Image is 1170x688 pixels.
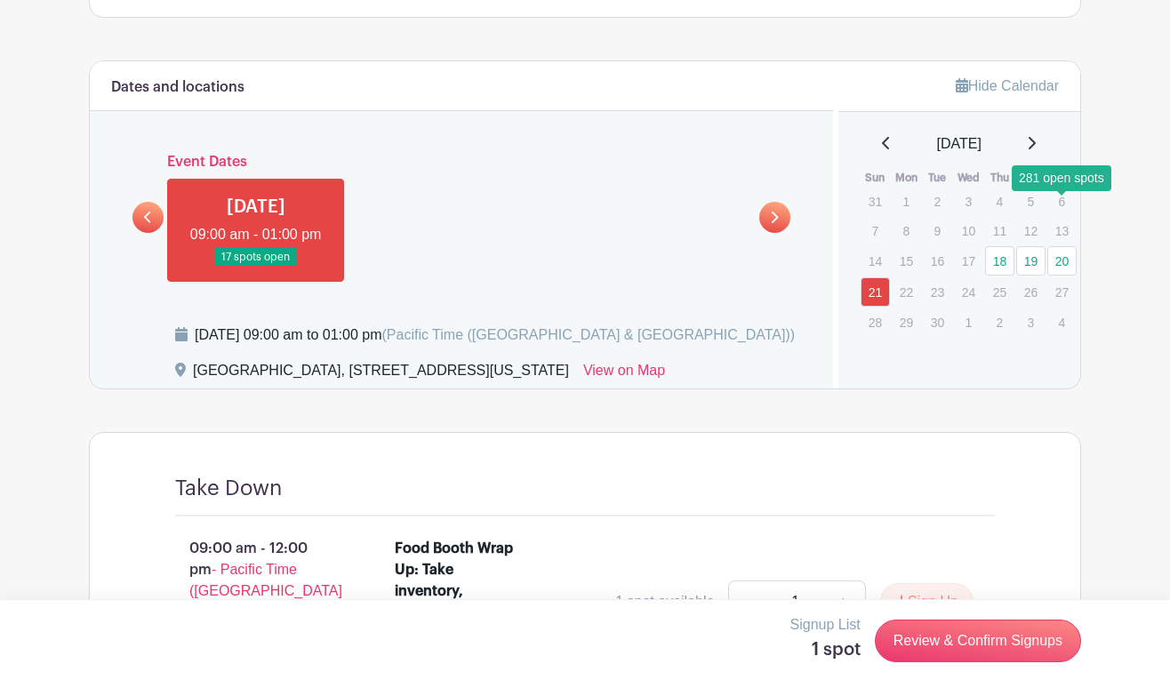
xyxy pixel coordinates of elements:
p: 28 [861,308,890,336]
p: 6 [1047,188,1077,215]
p: 15 [892,247,921,275]
div: Food Booth Wrap Up: Take inventory, organize and store food booth-related items [395,538,518,666]
p: 2 [923,188,952,215]
p: 14 [861,247,890,275]
div: [GEOGRAPHIC_DATA], [STREET_ADDRESS][US_STATE] [193,360,569,388]
p: 8 [892,217,921,244]
div: 281 open spots [1012,165,1111,191]
a: Review & Confirm Signups [875,620,1081,662]
th: Thu [984,169,1015,187]
span: [DATE] [937,133,982,155]
p: 2 [985,308,1014,336]
p: 9 [923,217,952,244]
p: 09:00 am - 12:00 pm [147,531,366,652]
p: 10 [954,217,983,244]
p: 13 [1047,217,1077,244]
p: 29 [892,308,921,336]
p: 3 [954,188,983,215]
p: 26 [1016,278,1046,306]
p: 12 [1016,217,1046,244]
a: 19 [1016,246,1046,276]
p: 30 [923,308,952,336]
th: Mon [891,169,922,187]
p: 17 [954,247,983,275]
span: (Pacific Time ([GEOGRAPHIC_DATA] & [GEOGRAPHIC_DATA])) [381,327,795,342]
a: 21 [861,277,890,307]
p: 23 [923,278,952,306]
span: - Pacific Time ([GEOGRAPHIC_DATA] & [GEOGRAPHIC_DATA]) [189,562,342,641]
p: 4 [985,188,1014,215]
h6: Event Dates [164,154,759,171]
p: 7 [861,217,890,244]
p: Signup List [790,614,861,636]
p: 31 [861,188,890,215]
h6: Dates and locations [111,79,244,96]
p: 1 [954,308,983,336]
p: 1 [892,188,921,215]
h5: 1 spot [790,639,861,660]
p: 3 [1016,308,1046,336]
a: + [821,580,866,623]
p: 16 [923,247,952,275]
a: View on Map [583,360,665,388]
a: 20 [1047,246,1077,276]
th: Wed [953,169,984,187]
p: 5 [1016,188,1046,215]
button: Sign Up [880,583,974,620]
div: [DATE] 09:00 am to 01:00 pm [195,324,795,346]
p: 4 [1047,308,1077,336]
p: 22 [892,278,921,306]
a: - [728,580,769,623]
th: Sun [860,169,891,187]
p: 27 [1047,278,1077,306]
div: 1 spot available [615,591,714,612]
p: 25 [985,278,1014,306]
p: 24 [954,278,983,306]
th: Tue [922,169,953,187]
a: 18 [985,246,1014,276]
h4: Take Down [175,476,282,501]
p: 11 [985,217,1014,244]
a: Hide Calendar [956,78,1059,93]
